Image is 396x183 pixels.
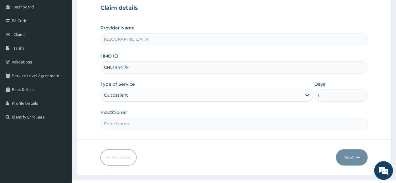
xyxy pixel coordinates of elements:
[104,92,128,98] div: Outpatient
[3,119,119,141] textarea: Type your message and hit 'Enter'
[13,45,25,51] span: Tariffs
[100,118,368,130] input: Enter Name
[100,109,127,115] label: Practitioner
[100,5,368,12] h3: Claim details
[100,81,135,87] label: Type of Service
[13,4,34,10] span: Dashboard
[336,149,368,165] button: Next
[100,149,136,165] button: Previous
[100,25,135,31] label: Provider Name
[12,31,25,47] img: d_794563401_company_1708531726252_794563401
[100,53,118,59] label: HMO ID
[314,81,325,87] label: Days
[36,53,86,116] span: We're online!
[100,61,368,74] input: Enter HMO ID
[103,3,118,18] div: Minimize live chat window
[13,32,26,37] span: Claims
[33,35,105,43] div: Chat with us now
